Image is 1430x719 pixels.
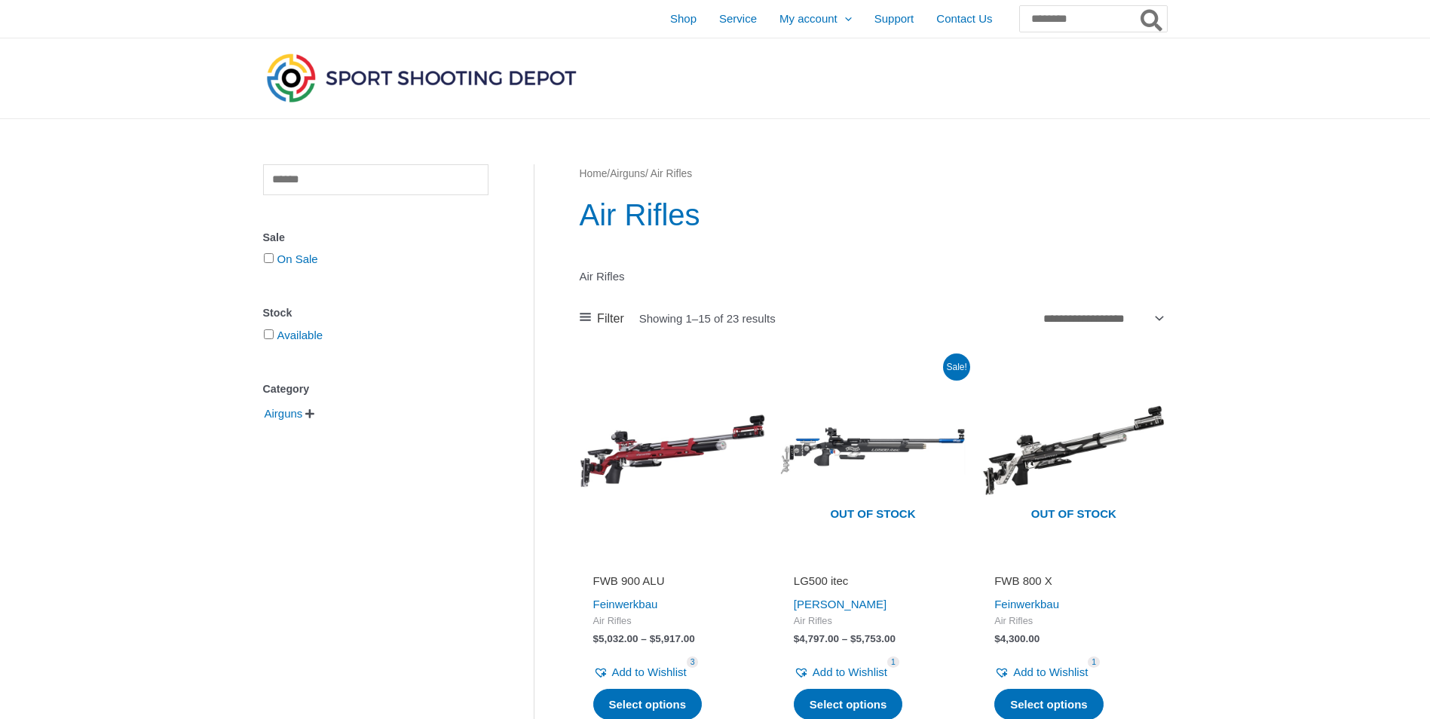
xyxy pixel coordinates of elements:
[1138,6,1167,32] button: Search
[593,574,752,589] h2: FWB 900 ALU
[593,633,599,644] span: $
[994,615,1153,628] span: Air Rifles
[580,194,1167,236] h1: Air Rifles
[850,633,896,644] bdi: 5,753.00
[263,302,488,324] div: Stock
[780,358,966,543] a: Out of stock
[263,227,488,249] div: Sale
[593,662,687,683] a: Add to Wishlist
[994,552,1153,571] iframe: Customer reviews powered by Trustpilot
[981,358,1166,543] a: Out of stock
[994,662,1088,683] a: Add to Wishlist
[792,497,954,532] span: Out of stock
[794,615,952,628] span: Air Rifles
[943,353,970,381] span: Sale!
[641,633,647,644] span: –
[580,168,608,179] a: Home
[794,552,952,571] iframe: Customer reviews powered by Trustpilot
[277,252,318,265] a: On Sale
[610,168,645,179] a: Airguns
[597,307,624,330] span: Filter
[994,598,1059,610] a: Feinwerkbau
[794,574,952,594] a: LG500 itec
[263,50,580,106] img: Sport Shooting Depot
[580,266,1167,287] p: Air Rifles
[1038,307,1167,330] select: Shop order
[994,633,1040,644] bdi: 4,300.00
[842,633,848,644] span: –
[593,552,752,571] iframe: Customer reviews powered by Trustpilot
[994,574,1153,594] a: FWB 800 X
[887,656,899,668] span: 1
[263,378,488,400] div: Category
[612,665,687,678] span: Add to Wishlist
[593,574,752,594] a: FWB 900 ALU
[580,307,624,330] a: Filter
[1013,665,1088,678] span: Add to Wishlist
[593,615,752,628] span: Air Rifles
[780,358,966,543] img: LG500 itec
[593,598,658,610] a: Feinwerkbau
[794,633,839,644] bdi: 4,797.00
[813,665,887,678] span: Add to Wishlist
[794,662,887,683] a: Add to Wishlist
[794,598,886,610] a: [PERSON_NAME]
[1088,656,1100,668] span: 1
[992,497,1155,532] span: Out of stock
[264,253,274,263] input: On Sale
[639,313,776,324] p: Showing 1–15 of 23 results
[994,574,1153,589] h2: FWB 800 X
[994,633,1000,644] span: $
[264,329,274,339] input: Available
[263,406,305,419] a: Airguns
[981,358,1166,543] img: FWB 800 X
[263,401,305,427] span: Airguns
[687,656,699,668] span: 3
[593,633,638,644] bdi: 5,032.00
[580,164,1167,184] nav: Breadcrumb
[794,633,800,644] span: $
[580,358,765,543] img: FWB 900 ALU
[794,574,952,589] h2: LG500 itec
[277,329,323,341] a: Available
[305,408,314,419] span: 
[650,633,656,644] span: $
[650,633,695,644] bdi: 5,917.00
[850,633,856,644] span: $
